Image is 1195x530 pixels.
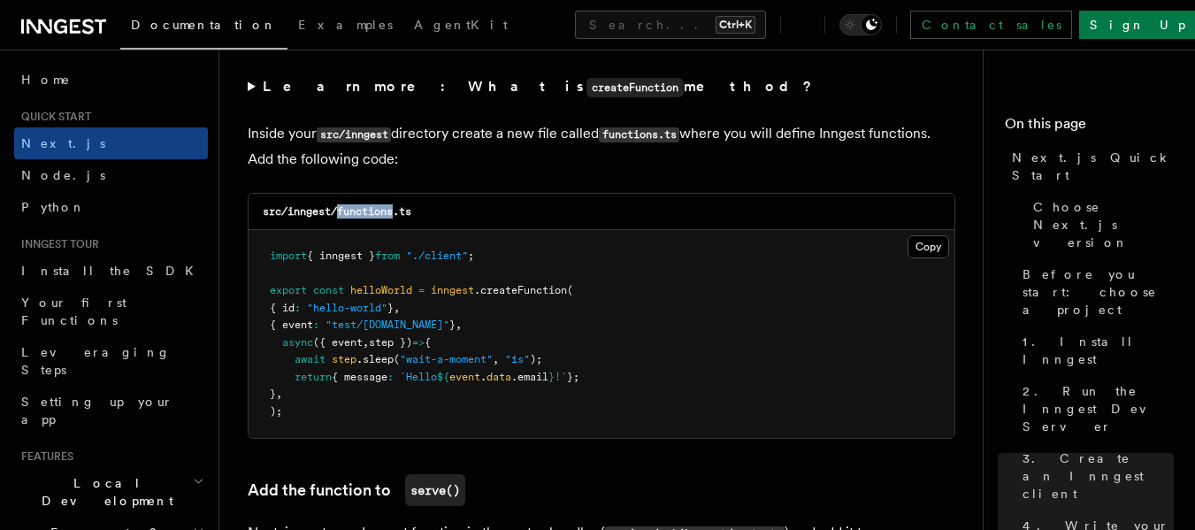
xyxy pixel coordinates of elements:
span: , [363,336,369,349]
strong: Learn more: What is method? [263,78,816,95]
span: .createFunction [474,284,567,296]
span: 2. Run the Inngest Dev Server [1023,382,1174,435]
span: } [449,319,456,331]
span: Next.js Quick Start [1012,149,1174,184]
code: serve() [405,474,465,506]
span: Choose Next.js version [1033,198,1174,251]
span: "wait-a-moment" [400,353,493,365]
a: Examples [287,5,403,48]
h4: On this page [1005,113,1174,142]
button: Copy [908,235,949,258]
span: { id [270,302,295,314]
button: Toggle dark mode [839,14,882,35]
span: { event [270,319,313,331]
span: "test/[DOMAIN_NAME]" [326,319,449,331]
span: ( [394,353,400,365]
span: export [270,284,307,296]
span: "1s" [505,353,530,365]
span: } [548,371,555,383]
a: Python [14,191,208,223]
span: ); [270,405,282,418]
span: Your first Functions [21,296,126,327]
span: AgentKit [414,18,508,32]
span: Inngest tour [14,237,99,251]
span: from [375,250,400,262]
span: Node.js [21,168,105,182]
span: } [387,302,394,314]
a: Leveraging Steps [14,336,208,386]
span: }; [567,371,579,383]
span: `Hello [400,371,437,383]
span: Next.js [21,136,105,150]
span: Local Development [14,474,193,510]
span: Before you start: choose a project [1023,265,1174,319]
a: Install the SDK [14,255,208,287]
a: Your first Functions [14,287,208,336]
a: Before you start: choose a project [1015,258,1174,326]
span: "hello-world" [307,302,387,314]
span: !` [555,371,567,383]
span: .email [511,371,548,383]
span: return [295,371,332,383]
span: 1. Install Inngest [1023,333,1174,368]
summary: Learn more: What iscreateFunctionmethod? [248,74,955,100]
span: , [394,302,400,314]
code: src/inngest [317,127,391,142]
span: await [295,353,326,365]
span: Home [21,71,71,88]
span: event [449,371,480,383]
a: Add the function toserve() [248,474,465,506]
span: = [418,284,425,296]
a: 3. Create an Inngest client [1015,442,1174,510]
p: Inside your directory create a new file called where you will define Inngest functions. Add the f... [248,121,955,172]
span: .sleep [356,353,394,365]
span: ); [530,353,542,365]
span: step [332,353,356,365]
a: Setting up your app [14,386,208,435]
span: : [387,371,394,383]
a: Home [14,64,208,96]
span: 3. Create an Inngest client [1023,449,1174,503]
span: ( [567,284,573,296]
a: Contact sales [910,11,1072,39]
span: Python [21,200,86,214]
span: Setting up your app [21,395,173,426]
span: => [412,336,425,349]
span: ; [468,250,474,262]
span: "./client" [406,250,468,262]
span: Documentation [131,18,277,32]
span: Install the SDK [21,264,204,278]
span: ${ [437,371,449,383]
span: Features [14,449,73,464]
span: helloWorld [350,284,412,296]
span: : [313,319,319,331]
span: Quick start [14,110,91,124]
span: { message [332,371,387,383]
a: Choose Next.js version [1026,191,1174,258]
span: const [313,284,344,296]
span: { [425,336,431,349]
a: Documentation [120,5,287,50]
span: data [486,371,511,383]
span: Leveraging Steps [21,345,171,377]
span: async [282,336,313,349]
a: Next.js [14,127,208,159]
span: , [456,319,462,331]
a: AgentKit [403,5,518,48]
code: createFunction [586,78,684,97]
code: functions.ts [599,127,679,142]
span: { inngest } [307,250,375,262]
span: , [276,388,282,400]
span: : [295,302,301,314]
span: Examples [298,18,393,32]
a: 1. Install Inngest [1015,326,1174,375]
span: , [493,353,499,365]
button: Local Development [14,467,208,517]
kbd: Ctrl+K [716,16,755,34]
span: . [480,371,486,383]
span: step }) [369,336,412,349]
span: inngest [431,284,474,296]
a: Node.js [14,159,208,191]
span: import [270,250,307,262]
span: ({ event [313,336,363,349]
